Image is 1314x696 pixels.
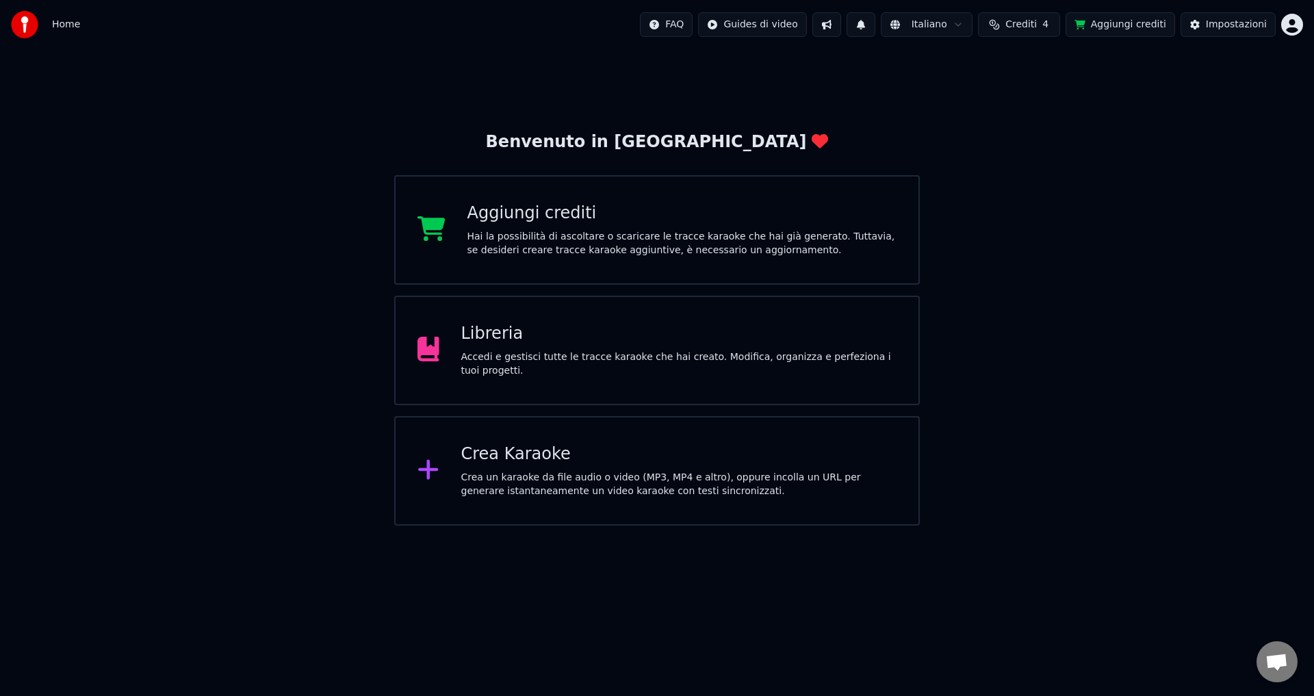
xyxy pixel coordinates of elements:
div: Crea Karaoke [461,443,897,465]
button: Impostazioni [1181,12,1276,37]
div: Hai la possibilità di ascoltare o scaricare le tracce karaoke che hai già generato. Tuttavia, se ... [467,230,897,257]
button: Guides di video [698,12,806,37]
span: 4 [1042,18,1048,31]
button: Aggiungi crediti [1066,12,1175,37]
button: Crediti4 [978,12,1060,37]
div: Accedi e gestisci tutte le tracce karaoke che hai creato. Modifica, organizza e perfeziona i tuoi... [461,350,897,378]
span: Home [52,18,80,31]
img: youka [11,11,38,38]
div: Impostazioni [1206,18,1267,31]
span: Crediti [1005,18,1037,31]
div: Crea un karaoke da file audio o video (MP3, MP4 e altro), oppure incolla un URL per generare ista... [461,471,897,498]
div: Benvenuto in [GEOGRAPHIC_DATA] [486,131,829,153]
div: Aprire la chat [1257,641,1298,682]
nav: breadcrumb [52,18,80,31]
button: FAQ [640,12,693,37]
div: Aggiungi crediti [467,203,897,224]
div: Libreria [461,323,897,345]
